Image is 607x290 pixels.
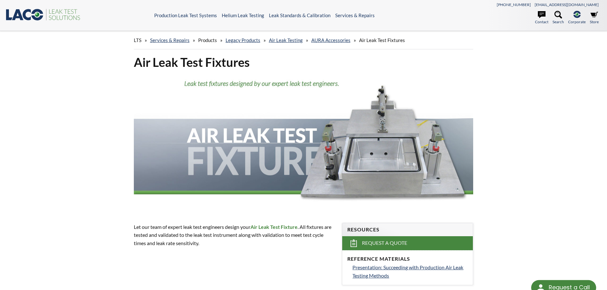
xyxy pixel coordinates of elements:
a: Search [553,11,564,25]
a: Services & Repairs [335,12,375,18]
img: Header showing air leak test fixtures [134,75,473,211]
a: [EMAIL_ADDRESS][DOMAIN_NAME] [535,2,599,7]
span: LTS [134,37,141,43]
div: » » » » » » [134,31,473,49]
a: Store [590,11,599,25]
a: Production Leak Test Systems [154,12,217,18]
span: Presentation: Succeeding with Production Air Leak Testing Methods [352,264,463,279]
a: Leak Standards & Calibration [269,12,330,18]
span: Corporate [568,19,586,25]
a: Contact [535,11,548,25]
a: Services & Repairs [150,37,190,43]
a: Legacy Products [226,37,260,43]
a: Helium Leak Testing [222,12,264,18]
a: Request a Quote [342,236,473,250]
span: Air Leak Test Fixtures [359,37,405,43]
a: [PHONE_NUMBER] [497,2,531,7]
a: AURA Accessories [311,37,350,43]
h4: Resources [347,226,468,233]
a: Air Leak Testing [269,37,303,43]
span: Products [198,37,217,43]
h4: Reference Materials [347,256,468,262]
h1: Air Leak Test Fixtures [134,54,473,70]
strong: Air Leak Test Fixture [250,224,298,230]
span: Request a Quote [362,240,407,246]
p: Let our team of expert leak test engineers design your . All fixtures are tested and validated to... [134,223,335,247]
a: Presentation: Succeeding with Production Air Leak Testing Methods [352,263,468,279]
